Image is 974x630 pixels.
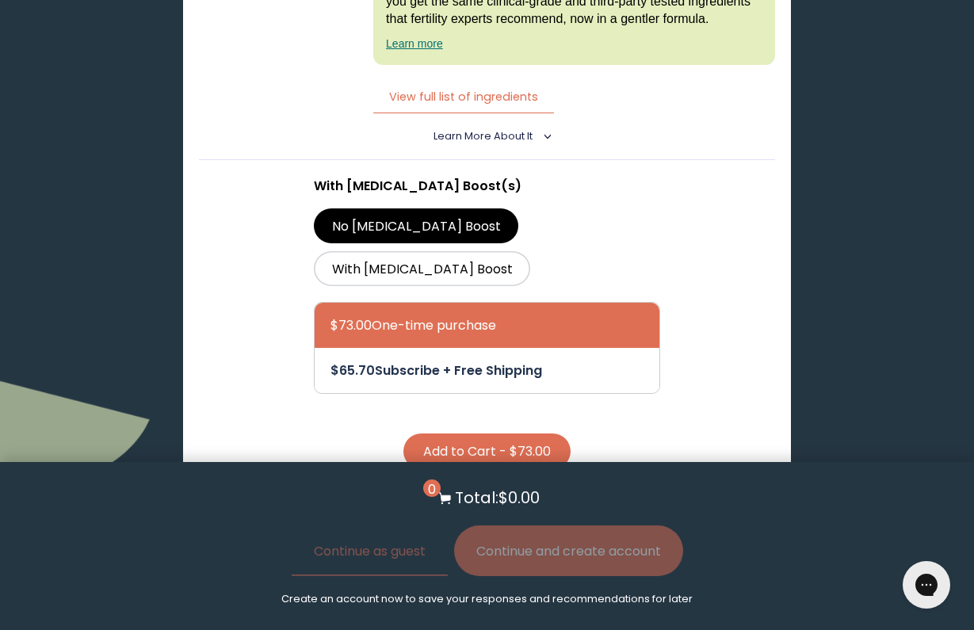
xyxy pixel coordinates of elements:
[895,556,958,614] iframe: Gorgias live chat messenger
[423,479,441,497] span: 0
[373,81,554,113] button: View full list of ingredients
[434,129,533,143] span: Learn More About it
[434,129,540,143] summary: Learn More About it <
[403,433,571,469] button: Add to Cart - $73.00
[281,592,693,606] p: Create an account now to save your responses and recommendations for later
[454,525,683,576] button: Continue and create account
[314,176,659,196] p: With [MEDICAL_DATA] Boost(s)
[292,525,448,576] button: Continue as guest
[386,37,443,50] a: Learn more
[455,486,540,510] p: Total: $0.00
[314,208,518,243] label: No [MEDICAL_DATA] Boost
[314,251,530,286] label: With [MEDICAL_DATA] Boost
[537,132,552,140] i: <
